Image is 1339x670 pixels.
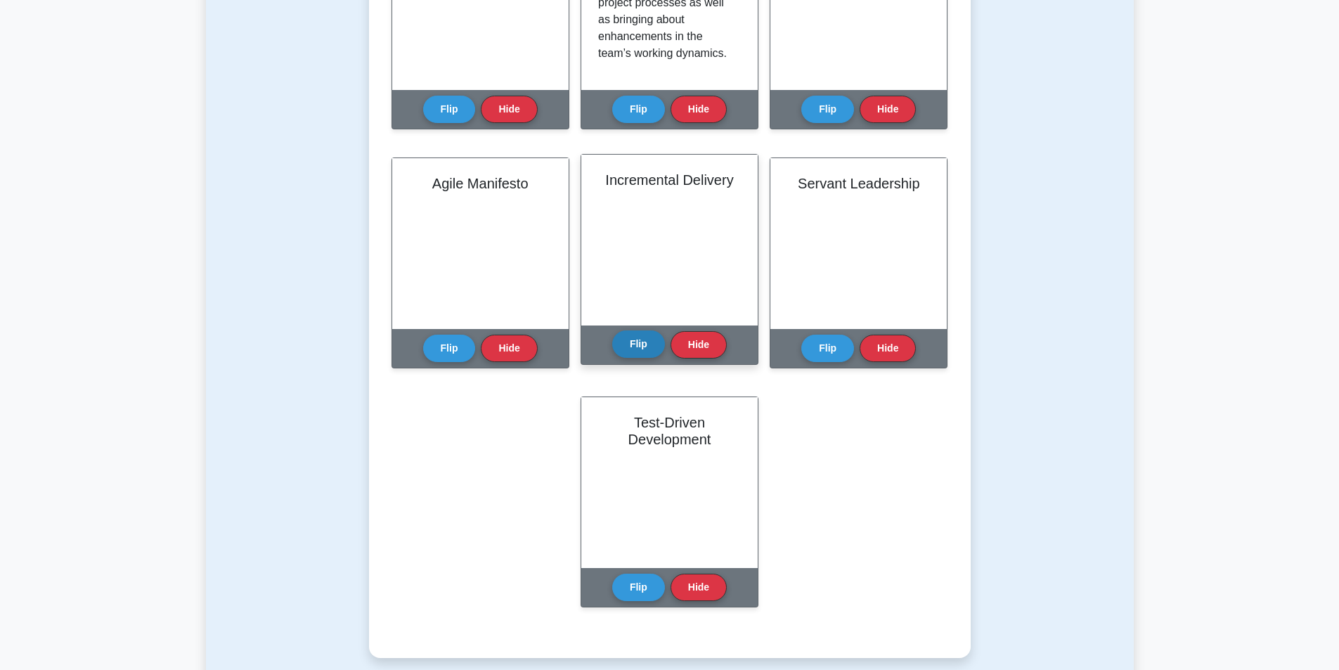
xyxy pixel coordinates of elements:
[598,172,741,188] h2: Incremental Delivery
[671,96,727,123] button: Hide
[671,331,727,359] button: Hide
[612,574,665,601] button: Flip
[612,330,665,358] button: Flip
[860,335,916,362] button: Hide
[787,175,930,192] h2: Servant Leadership
[860,96,916,123] button: Hide
[612,96,665,123] button: Flip
[423,96,476,123] button: Flip
[801,96,854,123] button: Flip
[423,335,476,362] button: Flip
[801,335,854,362] button: Flip
[409,175,552,192] h2: Agile Manifesto
[481,335,537,362] button: Hide
[481,96,537,123] button: Hide
[671,574,727,601] button: Hide
[598,414,741,448] h2: Test-Driven Development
